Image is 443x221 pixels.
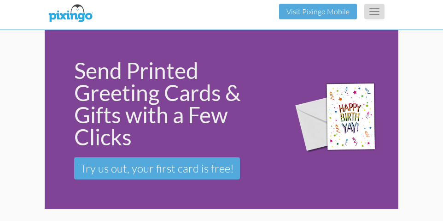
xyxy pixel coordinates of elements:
[279,4,357,19] button: Visit Pixingo Mobile
[286,7,350,16] a: Visit Pixingo Mobile
[287,69,395,167] img: 942c5090-71ba-4bfc-9a92-ca782dcda692.png
[80,161,234,175] span: Try us out, your first card is free!
[74,157,240,179] a: Try us out, your first card is free!
[46,2,95,25] img: pixingo logo
[74,60,273,148] div: Send Printed Greeting Cards & Gifts with a Few Clicks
